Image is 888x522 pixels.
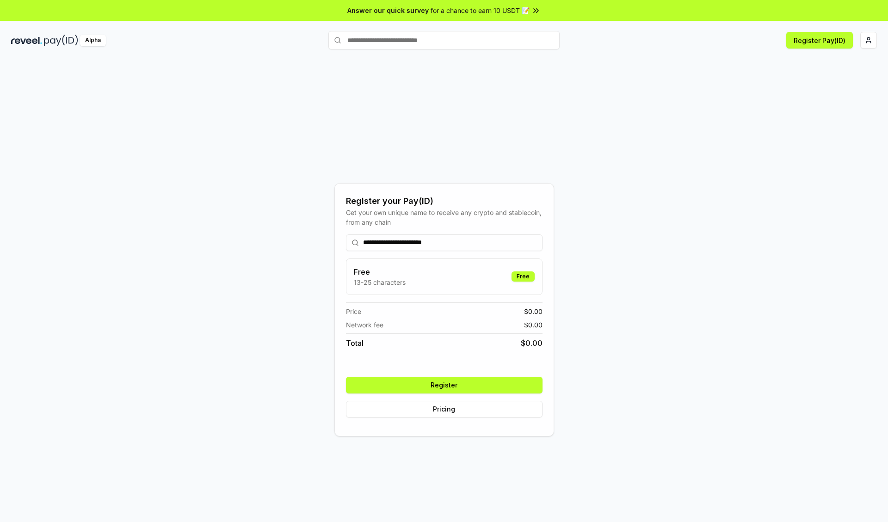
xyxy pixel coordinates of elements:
[346,320,383,330] span: Network fee
[347,6,429,15] span: Answer our quick survey
[346,377,543,393] button: Register
[346,195,543,208] div: Register your Pay(ID)
[524,320,543,330] span: $ 0.00
[80,35,106,46] div: Alpha
[354,266,406,277] h3: Free
[786,32,853,49] button: Register Pay(ID)
[346,208,543,227] div: Get your own unique name to receive any crypto and stablecoin, from any chain
[354,277,406,287] p: 13-25 characters
[11,35,42,46] img: reveel_dark
[521,338,543,349] span: $ 0.00
[44,35,78,46] img: pay_id
[524,307,543,316] span: $ 0.00
[431,6,530,15] span: for a chance to earn 10 USDT 📝
[346,338,364,349] span: Total
[512,271,535,282] div: Free
[346,401,543,418] button: Pricing
[346,307,361,316] span: Price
